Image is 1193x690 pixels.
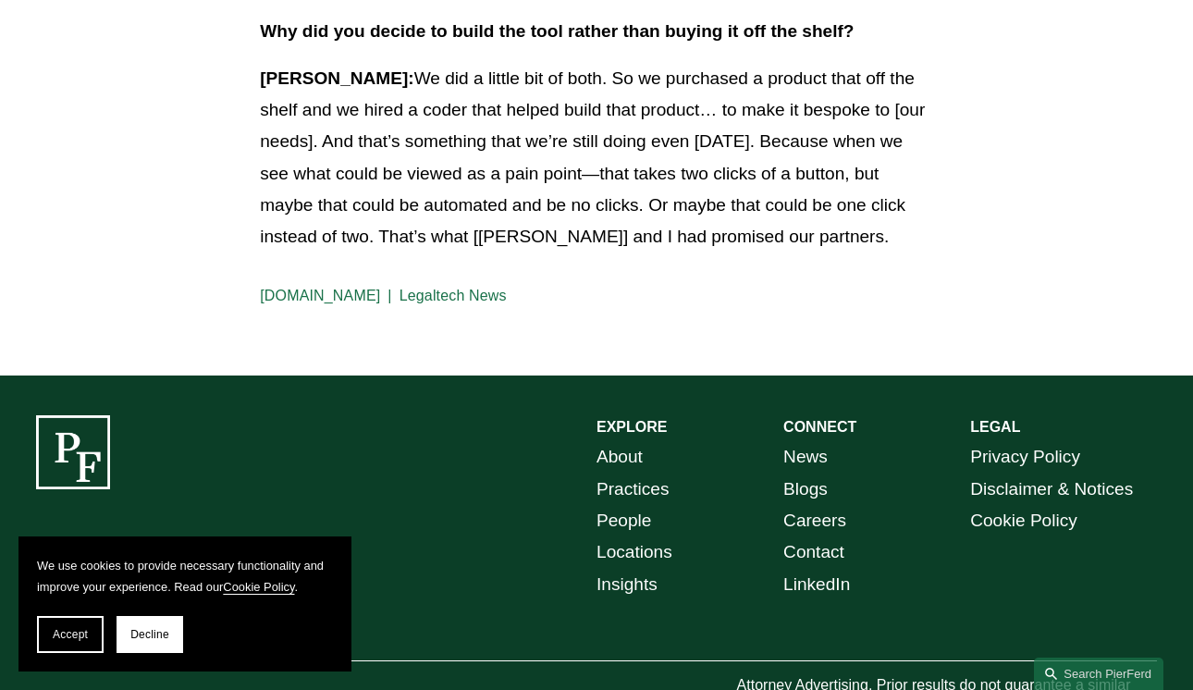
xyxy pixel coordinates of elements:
[783,441,828,473] a: News
[53,628,88,641] span: Accept
[596,441,643,473] a: About
[260,288,380,303] a: [DOMAIN_NAME]
[596,474,669,505] a: Practices
[1034,658,1163,690] a: Search this site
[400,288,507,303] a: Legaltech News
[37,616,104,653] button: Accept
[37,555,333,598] p: We use cookies to provide necessary functionality and improve your experience. Read our .
[18,536,351,672] section: Cookie banner
[596,569,658,600] a: Insights
[783,569,850,600] a: LinkedIn
[970,441,1080,473] a: Privacy Policy
[783,536,844,568] a: Contact
[223,580,294,594] a: Cookie Policy
[783,419,856,435] strong: CONNECT
[260,63,933,253] p: We did a little bit of both. So we purchased a product that off the shelf and we hired a coder th...
[130,628,169,641] span: Decline
[970,474,1133,505] a: Disclaimer & Notices
[970,419,1020,435] strong: LEGAL
[970,505,1077,536] a: Cookie Policy
[783,505,846,536] a: Careers
[117,616,183,653] button: Decline
[783,474,828,505] a: Blogs
[260,21,854,41] strong: Why did you decide to build the tool rather than buying it off the shelf?
[260,68,413,88] strong: [PERSON_NAME]:
[596,505,651,536] a: People
[596,536,672,568] a: Locations
[596,419,667,435] strong: EXPLORE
